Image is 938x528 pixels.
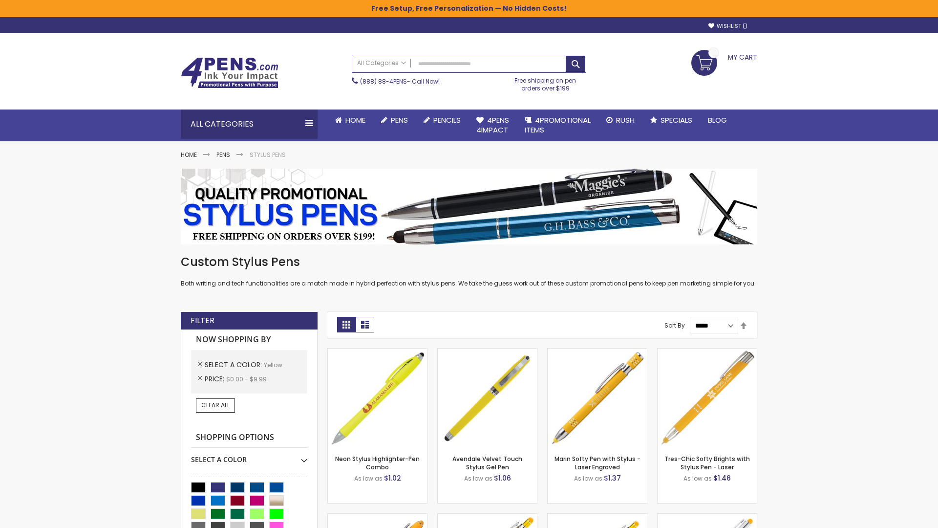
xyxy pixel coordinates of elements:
[598,110,642,131] a: Rush
[438,513,537,522] a: Phoenix Softy Brights with Stylus Pen - Laser-Yellow
[505,73,587,92] div: Free shipping on pen orders over $199
[384,473,401,483] span: $1.02
[494,473,511,483] span: $1.06
[658,349,757,448] img: Tres-Chic Softy Brights with Stylus Pen - Laser-Yellow
[464,474,492,483] span: As low as
[391,115,408,125] span: Pens
[216,151,230,159] a: Pens
[548,513,647,522] a: Phoenix Softy Brights Gel with Stylus Pen - Laser-Yellow
[181,151,197,159] a: Home
[250,151,286,159] strong: Stylus Pens
[191,448,307,464] div: Select A Color
[181,254,757,270] h1: Custom Stylus Pens
[548,349,647,448] img: Marin Softy Pen with Stylus - Laser Engraved-Yellow
[517,110,598,141] a: 4PROMOTIONALITEMS
[335,455,420,471] a: Neon Stylus Highlighter-Pen Combo
[181,254,757,288] div: Both writing and tech functionalities are a match made in hybrid perfection with stylus pens. We ...
[664,455,750,471] a: Tres-Chic Softy Brights with Stylus Pen - Laser
[201,401,230,409] span: Clear All
[196,398,235,412] a: Clear All
[328,349,427,448] img: Neon Stylus Highlighter-Pen Combo-Yellow
[661,115,692,125] span: Specials
[476,115,509,135] span: 4Pens 4impact
[360,77,440,86] span: - Call Now!
[438,348,537,356] a: Avendale Velvet Touch Stylus Gel Pen-Yellow
[357,59,406,67] span: All Categories
[181,57,278,88] img: 4Pens Custom Pens and Promotional Products
[433,115,461,125] span: Pencils
[205,374,226,384] span: Price
[328,513,427,522] a: Ellipse Softy Brights with Stylus Pen - Laser-Yellow
[658,513,757,522] a: Tres-Chic Softy with Stylus Top Pen - ColorJet-Yellow
[373,110,416,131] a: Pens
[452,455,522,471] a: Avendale Velvet Touch Stylus Gel Pen
[181,110,318,139] div: All Categories
[352,55,411,71] a: All Categories
[416,110,469,131] a: Pencils
[616,115,635,125] span: Rush
[708,115,727,125] span: Blog
[525,115,591,135] span: 4PROMOTIONAL ITEMS
[191,330,307,350] strong: Now Shopping by
[664,321,685,330] label: Sort By
[337,317,356,332] strong: Grid
[604,473,621,483] span: $1.37
[345,115,365,125] span: Home
[328,348,427,356] a: Neon Stylus Highlighter-Pen Combo-Yellow
[683,474,712,483] span: As low as
[226,375,267,383] span: $0.00 - $9.99
[658,348,757,356] a: Tres-Chic Softy Brights with Stylus Pen - Laser-Yellow
[438,349,537,448] img: Avendale Velvet Touch Stylus Gel Pen-Yellow
[469,110,517,141] a: 4Pens4impact
[191,315,214,326] strong: Filter
[205,360,264,370] span: Select A Color
[191,427,307,448] strong: Shopping Options
[181,169,757,244] img: Stylus Pens
[642,110,700,131] a: Specials
[554,455,640,471] a: Marin Softy Pen with Stylus - Laser Engraved
[713,473,731,483] span: $1.46
[548,348,647,356] a: Marin Softy Pen with Stylus - Laser Engraved-Yellow
[574,474,602,483] span: As low as
[327,110,373,131] a: Home
[360,77,407,86] a: (888) 88-4PENS
[354,474,383,483] span: As low as
[700,110,735,131] a: Blog
[708,22,747,30] a: Wishlist
[264,361,282,369] span: Yellow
